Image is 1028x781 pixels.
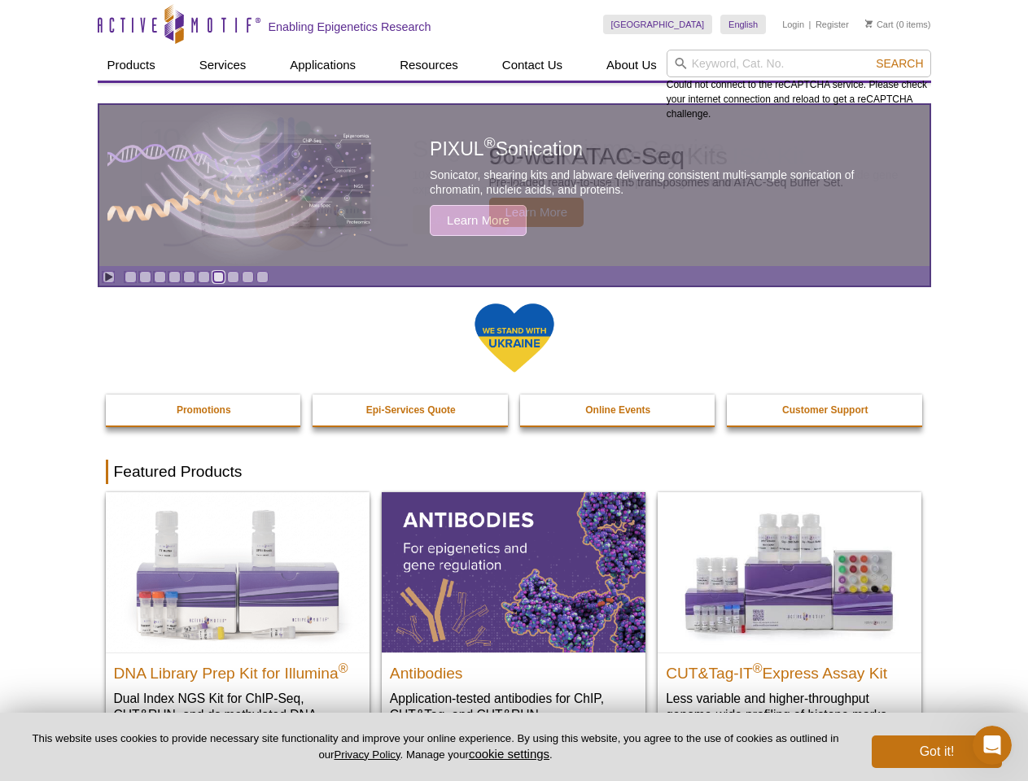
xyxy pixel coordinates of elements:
a: Go to slide 4 [168,271,181,283]
strong: Customer Support [782,404,868,416]
a: About Us [597,50,667,81]
button: cookie settings [469,747,549,761]
p: Dual Index NGS Kit for ChIP-Seq, CUT&RUN, and ds methylated DNA assays. [114,690,361,740]
a: Login [782,19,804,30]
sup: ® [484,135,496,152]
div: Could not connect to the reCAPTCHA service. Please check your internet connection and reload to g... [667,50,931,121]
p: Sonicator, shearing kits and labware delivering consistent multi-sample sonication of chromatin, ... [430,168,892,197]
a: Toggle autoplay [103,271,115,283]
a: PIXUL sonication PIXUL®Sonication Sonicator, shearing kits and labware delivering consistent mult... [99,105,930,266]
a: Go to slide 5 [183,271,195,283]
strong: Online Events [585,404,650,416]
a: All Antibodies Antibodies Application-tested antibodies for ChIP, CUT&Tag, and CUT&RUN. [382,492,645,739]
a: CUT&Tag-IT® Express Assay Kit CUT&Tag-IT®Express Assay Kit Less variable and higher-throughput ge... [658,492,921,739]
a: Contact Us [492,50,572,81]
a: Go to slide 10 [256,271,269,283]
a: Go to slide 2 [139,271,151,283]
a: Online Events [520,395,717,425]
a: Register [816,19,849,30]
li: | [809,15,811,34]
a: Go to slide 7 [212,271,225,283]
li: (0 items) [865,15,931,34]
a: Products [98,50,165,81]
p: Application-tested antibodies for ChIP, CUT&Tag, and CUT&RUN. [390,690,637,723]
sup: ® [753,661,763,674]
h2: Enabling Epigenetics Research [269,20,431,34]
a: Go to slide 6 [198,271,210,283]
img: We Stand With Ukraine [474,302,555,374]
a: Go to slide 1 [125,271,137,283]
strong: Promotions [177,404,231,416]
img: CUT&Tag-IT® Express Assay Kit [658,492,921,652]
a: [GEOGRAPHIC_DATA] [603,15,713,34]
iframe: Intercom live chat [973,726,1012,765]
span: Learn More [430,205,527,236]
a: Services [190,50,256,81]
img: PIXUL sonication [107,104,376,267]
article: PIXUL Sonication [99,105,930,266]
a: Resources [390,50,468,81]
input: Keyword, Cat. No. [667,50,931,77]
h2: DNA Library Prep Kit for Illumina [114,657,361,682]
sup: ® [339,661,348,674]
a: Go to slide 8 [227,271,239,283]
span: Search [876,57,923,70]
img: DNA Library Prep Kit for Illumina [106,492,370,652]
h2: CUT&Tag-IT Express Assay Kit [666,657,913,682]
a: Customer Support [727,395,924,425]
p: Less variable and higher-throughput genome-wide profiling of histone marks​. [666,690,913,723]
img: All Antibodies [382,492,645,652]
img: Your Cart [865,20,873,28]
a: Go to slide 3 [154,271,166,283]
h2: Featured Products [106,460,923,484]
strong: Epi-Services Quote [366,404,456,416]
a: Epi-Services Quote [313,395,510,425]
a: Go to slide 9 [242,271,254,283]
a: Promotions [106,395,303,425]
span: PIXUL Sonication [430,138,583,159]
a: Cart [865,19,894,30]
button: Search [871,56,928,71]
button: Got it! [872,735,1002,768]
p: This website uses cookies to provide necessary site functionality and improve your online experie... [26,731,845,762]
a: Applications [280,50,365,81]
a: Privacy Policy [334,748,400,761]
h2: Antibodies [390,657,637,682]
a: English [720,15,766,34]
a: DNA Library Prep Kit for Illumina DNA Library Prep Kit for Illumina® Dual Index NGS Kit for ChIP-... [106,492,370,755]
